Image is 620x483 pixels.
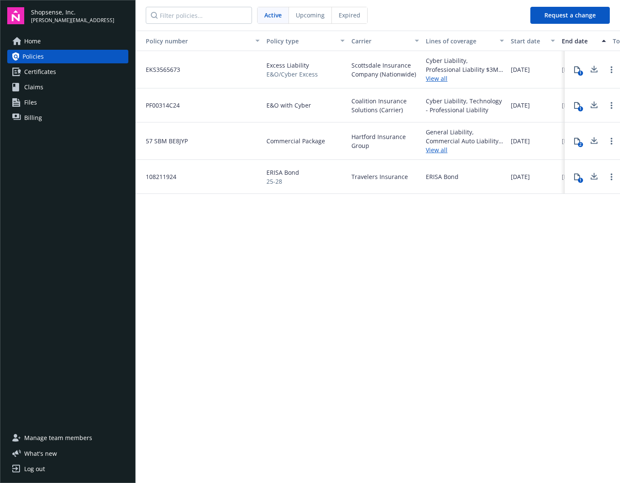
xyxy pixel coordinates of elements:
[7,111,128,125] a: Billing
[139,65,180,74] span: EKS3565673
[562,37,597,45] div: End date
[146,7,252,24] input: Filter policies...
[422,31,507,51] button: Lines of coverage
[511,65,530,74] span: [DATE]
[606,100,617,111] a: Open options
[7,449,71,458] button: What's new
[296,11,325,20] span: Upcoming
[351,132,419,150] span: Hartford Insurance Group
[7,34,128,48] a: Home
[511,136,530,145] span: [DATE]
[31,17,114,24] span: [PERSON_NAME][EMAIL_ADDRESS]
[606,136,617,146] a: Open options
[569,168,586,185] button: 1
[511,101,530,110] span: [DATE]
[426,37,495,45] div: Lines of coverage
[24,462,45,476] div: Log out
[578,71,583,76] div: 1
[351,61,419,79] span: Scottsdale Insurance Company (Nationwide)
[578,106,583,111] div: 1
[24,96,37,109] span: Files
[31,8,114,17] span: Shopsense, Inc.
[24,65,56,79] span: Certificates
[426,145,504,154] a: View all
[23,50,44,63] span: Policies
[7,7,24,24] img: navigator-logo.svg
[606,65,617,75] a: Open options
[24,449,57,458] span: What ' s new
[507,31,558,51] button: Start date
[426,97,504,114] div: Cyber Liability, Technology - Professional Liability
[578,178,583,183] div: 1
[426,74,504,83] a: View all
[351,37,410,45] div: Carrier
[7,431,128,445] a: Manage team members
[530,7,610,24] button: Request a change
[511,172,530,181] span: [DATE]
[351,97,419,114] span: Coalition Insurance Solutions (Carrier)
[7,50,128,63] a: Policies
[426,56,504,74] div: Cyber Liability, Professional Liability $3M excess of $3M - Excess
[511,37,546,45] div: Start date
[263,31,348,51] button: Policy type
[606,172,617,182] a: Open options
[348,31,422,51] button: Carrier
[578,142,583,147] div: 2
[139,37,250,45] div: Toggle SortBy
[24,34,41,48] span: Home
[31,7,128,24] button: Shopsense, Inc.[PERSON_NAME][EMAIL_ADDRESS]
[139,37,250,45] div: Policy number
[266,168,299,177] span: ERISA Bond
[139,172,176,181] span: 108211924
[24,111,42,125] span: Billing
[7,80,128,94] a: Claims
[266,136,325,145] span: Commercial Package
[569,133,586,150] button: 2
[351,172,408,181] span: Travelers Insurance
[266,37,335,45] div: Policy type
[426,172,459,181] div: ERISA Bond
[339,11,360,20] span: Expired
[139,136,188,145] span: 57 SBM BE8JYP
[7,65,128,79] a: Certificates
[264,11,282,20] span: Active
[7,96,128,109] a: Files
[266,177,299,186] span: 25-28
[24,80,43,94] span: Claims
[569,97,586,114] button: 1
[24,431,92,445] span: Manage team members
[426,128,504,145] div: General Liability, Commercial Auto Liability, Employee Benefits Liability, Commercial Umbrella
[569,61,586,78] button: 1
[558,31,609,51] button: End date
[266,101,311,110] span: E&O with Cyber
[266,61,318,70] span: Excess Liability
[139,101,180,110] span: PF00314C24
[266,70,318,79] span: E&O/Cyber Excess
